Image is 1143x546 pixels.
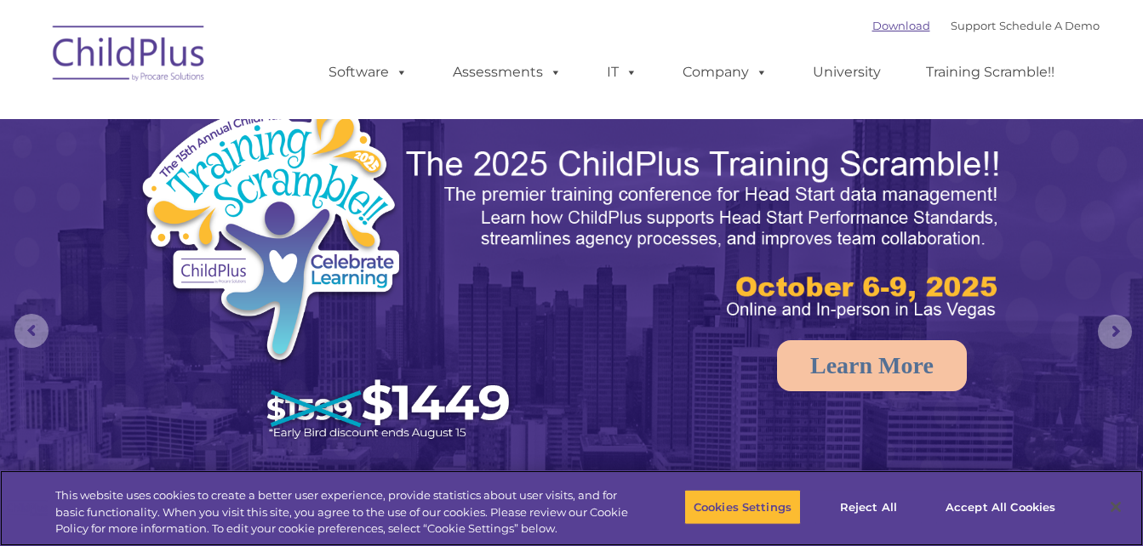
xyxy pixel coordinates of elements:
[55,487,629,537] div: This website uses cookies to create a better user experience, provide statistics about user visit...
[936,489,1065,525] button: Accept All Cookies
[872,19,930,32] a: Download
[951,19,996,32] a: Support
[666,55,785,89] a: Company
[311,55,425,89] a: Software
[909,55,1072,89] a: Training Scramble!!
[237,112,289,125] span: Last name
[436,55,579,89] a: Assessments
[796,55,898,89] a: University
[684,489,801,525] button: Cookies Settings
[44,14,214,99] img: ChildPlus by Procare Solutions
[872,19,1100,32] font: |
[237,182,309,195] span: Phone number
[777,340,967,391] a: Learn More
[815,489,922,525] button: Reject All
[1097,488,1134,526] button: Close
[999,19,1100,32] a: Schedule A Demo
[590,55,654,89] a: IT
